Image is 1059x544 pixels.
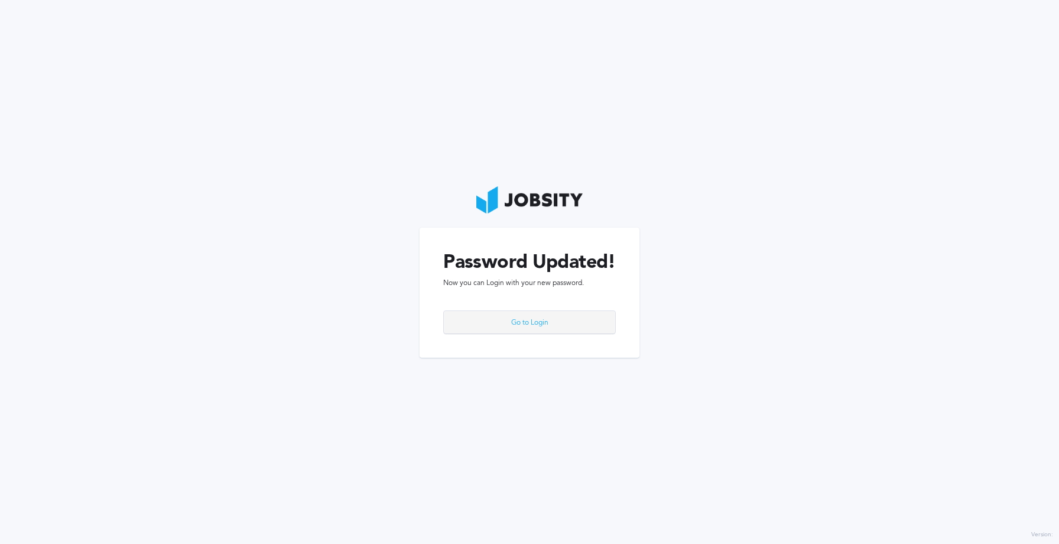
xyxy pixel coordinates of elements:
span: Now you can Login with your new password. [443,279,615,287]
div: Go to Login [444,311,615,335]
h1: Password Updated! [443,251,615,273]
label: Version: [1031,532,1053,539]
button: Go to Login [443,310,615,334]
